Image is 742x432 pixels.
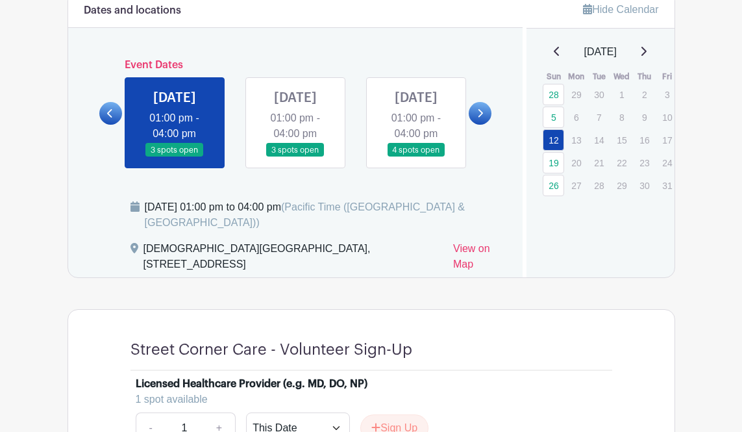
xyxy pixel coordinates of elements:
a: 12 [543,129,564,151]
p: 24 [656,153,678,173]
th: Wed [610,70,633,83]
a: 28 [543,84,564,105]
p: 21 [588,153,610,173]
span: [DATE] [584,44,617,60]
p: 27 [565,175,587,196]
span: (Pacific Time ([GEOGRAPHIC_DATA] & [GEOGRAPHIC_DATA])) [145,201,465,228]
p: 14 [588,130,610,150]
a: 5 [543,107,564,128]
th: Thu [633,70,656,83]
p: 7 [588,107,610,127]
a: View on Map [453,241,507,277]
p: 8 [611,107,632,127]
th: Fri [656,70,678,83]
div: [DEMOGRAPHIC_DATA][GEOGRAPHIC_DATA], [STREET_ADDRESS] [143,241,443,277]
p: 17 [656,130,678,150]
h4: Street Corner Care - Volunteer Sign-Up [130,341,412,360]
p: 22 [611,153,632,173]
h6: Event Dates [122,59,469,71]
p: 30 [634,175,655,196]
p: 6 [565,107,587,127]
p: 23 [634,153,655,173]
th: Sun [542,70,565,83]
th: Mon [565,70,587,83]
p: 28 [588,175,610,196]
p: 10 [656,107,678,127]
p: 31 [656,175,678,196]
div: Licensed Healthcare Provider (e.g. MD, DO, NP) [136,376,367,392]
a: Hide Calendar [583,4,658,15]
p: 16 [634,130,655,150]
div: 1 spot available [136,392,597,407]
a: 26 [543,175,564,196]
p: 2 [634,84,655,105]
th: Tue [587,70,610,83]
p: 13 [565,130,587,150]
p: 30 [588,84,610,105]
div: [DATE] 01:00 pm to 04:00 pm [145,199,508,231]
p: 20 [565,153,587,173]
p: 15 [611,130,632,150]
p: 3 [656,84,678,105]
a: 19 [543,152,564,173]
p: 1 [611,84,632,105]
p: 9 [634,107,655,127]
p: 29 [611,175,632,196]
h6: Dates and locations [84,5,181,17]
p: 29 [565,84,587,105]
